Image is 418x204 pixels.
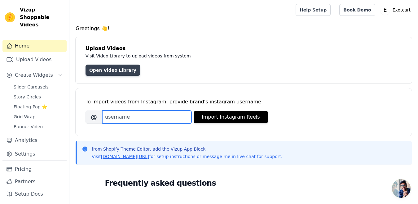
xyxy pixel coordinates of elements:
[14,84,49,90] span: Slider Carousels
[10,93,67,101] a: Story Circles
[20,6,64,29] span: Vizup Shoppable Videos
[390,4,413,16] p: Exotcart
[86,111,102,124] span: @
[10,122,67,131] a: Banner Video
[383,7,387,13] text: E
[86,98,402,106] div: To import videos from Instagram, provide brand's instagram username
[392,179,411,198] a: Open chat
[2,148,67,160] a: Settings
[380,4,413,16] button: E Exotcart
[102,111,191,124] input: username
[105,177,383,189] h2: Frequently asked questions
[2,188,67,200] a: Setup Docs
[2,40,67,52] a: Home
[86,45,402,52] h4: Upload Videos
[296,4,331,16] a: Help Setup
[14,94,41,100] span: Story Circles
[2,53,67,66] a: Upload Videos
[15,71,53,79] span: Create Widgets
[10,102,67,111] a: Floating-Pop ⭐
[10,83,67,91] a: Slider Carousels
[5,12,15,22] img: Vizup
[2,175,67,188] a: Partners
[86,52,363,60] p: Visit Video Library to upload videos from system
[10,112,67,121] a: Grid Wrap
[76,25,412,32] h4: Greetings 👋!
[2,134,67,147] a: Analytics
[86,65,140,76] a: Open Video Library
[14,114,35,120] span: Grid Wrap
[14,104,47,110] span: Floating-Pop ⭐
[92,153,282,160] p: Visit for setup instructions or message me in live chat for support.
[101,154,149,159] a: [DOMAIN_NAME][URL]
[194,111,268,123] button: Import Instagram Reels
[14,124,43,130] span: Banner Video
[92,146,282,152] p: from Shopify Theme Editor, add the Vizup App Block
[2,69,67,81] button: Create Widgets
[2,163,67,175] a: Pricing
[339,4,375,16] a: Book Demo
